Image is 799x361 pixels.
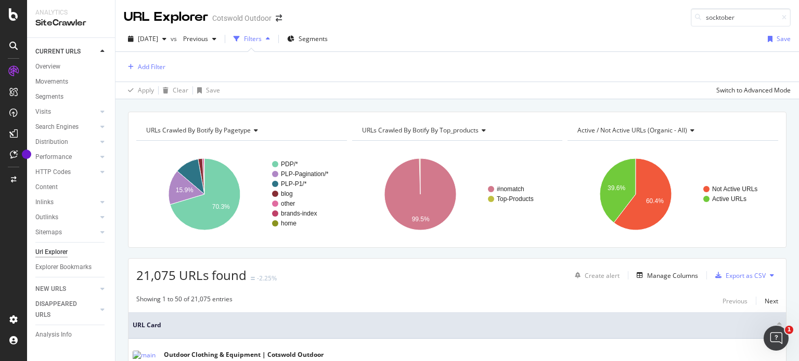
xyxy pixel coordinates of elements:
button: Segments [283,31,332,47]
div: Manage Columns [647,271,698,280]
div: Url Explorer [35,247,68,258]
div: Segments [35,91,63,102]
div: Performance [35,152,72,163]
span: vs [171,34,179,43]
span: Previous [179,34,208,43]
button: Filters [229,31,274,47]
text: PLP-Pagination/* [281,170,329,178]
text: 60.4% [646,197,664,205]
text: PLP-P1/* [281,180,307,188]
div: Movements [35,76,68,87]
a: Sitemaps [35,227,97,238]
a: HTTP Codes [35,167,97,178]
a: Distribution [35,137,97,148]
a: CURRENT URLS [35,46,97,57]
button: [DATE] [124,31,171,47]
div: Explorer Bookmarks [35,262,92,273]
div: URL Explorer [124,8,208,26]
div: Export as CSV [726,271,766,280]
a: Visits [35,106,97,117]
button: Save [764,31,791,47]
text: 15.9% [176,186,194,194]
div: Visits [35,106,51,117]
text: blog [281,190,293,197]
h4: URLs Crawled By Botify By top_products [360,122,553,139]
button: Export as CSV [711,267,766,284]
button: Next [765,295,778,307]
div: Overview [35,61,60,72]
iframe: Intercom live chat [764,326,789,351]
button: Previous [723,295,748,307]
span: Segments [299,34,328,43]
div: Add Filter [138,62,165,71]
div: Analytics [35,8,107,17]
text: home [281,220,297,227]
div: Previous [723,297,748,305]
div: Outdoor Clothing & Equipment | Cotswold Outdoor [164,350,324,359]
div: DISAPPEARED URLS [35,299,88,320]
button: Clear [159,82,188,99]
text: brands-index [281,210,317,217]
div: Next [765,297,778,305]
div: Create alert [585,271,620,280]
span: URLs Crawled By Botify By pagetype [146,126,251,135]
div: Outlinks [35,212,58,223]
svg: A chart. [136,149,344,239]
div: Distribution [35,137,68,148]
a: Overview [35,61,108,72]
div: Apply [138,86,154,95]
div: Content [35,182,58,193]
span: 21,075 URLs found [136,266,247,284]
text: 39.6% [608,184,625,192]
text: #nomatch [497,185,524,193]
span: URL Card [133,320,774,330]
div: Switch to Advanced Mode [716,86,791,95]
a: Performance [35,152,97,163]
div: Filters [244,34,262,43]
span: Active / Not Active URLs (organic - all) [577,126,687,135]
div: CURRENT URLS [35,46,81,57]
text: other [281,200,295,207]
button: Manage Columns [633,269,698,282]
text: PDP/* [281,161,298,168]
h4: Active / Not Active URLs [575,122,769,139]
a: Inlinks [35,197,97,208]
svg: A chart. [352,149,560,239]
a: Outlinks [35,212,97,223]
a: NEW URLS [35,284,97,295]
text: Active URLs [712,195,746,203]
text: 70.3% [212,203,230,210]
div: arrow-right-arrow-left [276,15,282,22]
div: SiteCrawler [35,17,107,29]
input: Find a URL [691,8,791,26]
a: Content [35,182,108,193]
a: DISAPPEARED URLS [35,299,97,320]
div: Tooltip anchor [22,150,31,159]
button: Switch to Advanced Mode [712,82,791,99]
a: Url Explorer [35,247,108,258]
div: Clear [173,86,188,95]
a: Segments [35,91,108,102]
div: HTTP Codes [35,167,71,178]
div: Inlinks [35,197,54,208]
a: Search Engines [35,122,97,132]
a: Explorer Bookmarks [35,262,108,273]
div: -2.25% [257,274,277,283]
div: Cotswold Outdoor [212,13,272,23]
h4: URLs Crawled By Botify By pagetype [144,122,338,139]
button: Apply [124,82,154,99]
div: Save [777,34,791,43]
button: Previous [179,31,221,47]
a: Analysis Info [35,329,108,340]
svg: A chart. [568,149,776,239]
button: Save [193,82,220,99]
text: Top-Products [497,195,534,203]
a: Movements [35,76,108,87]
img: Equal [251,277,255,280]
text: 99.5% [411,216,429,223]
span: 1 [785,326,793,334]
button: Add Filter [124,61,165,73]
